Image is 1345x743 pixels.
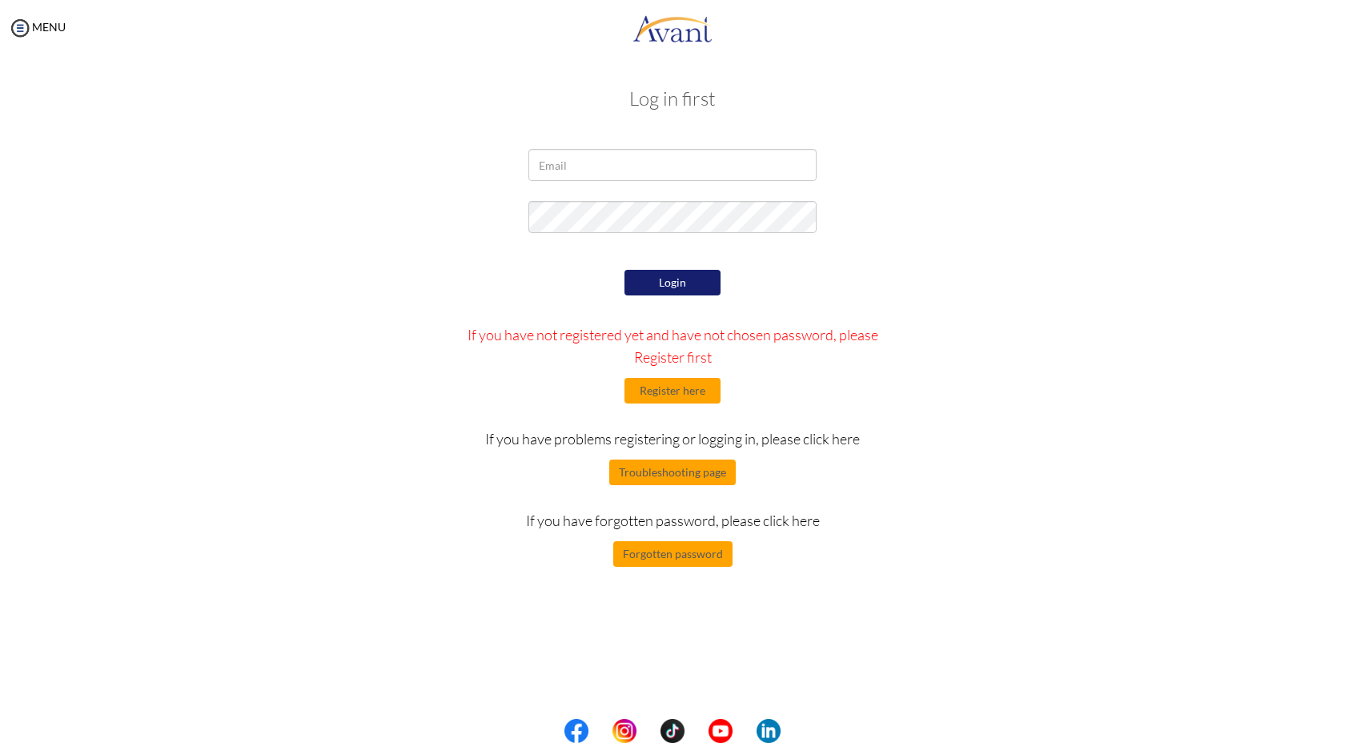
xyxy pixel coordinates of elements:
img: in.png [612,719,636,743]
img: blank.png [588,719,612,743]
img: yt.png [709,719,733,743]
img: logo.png [632,4,713,52]
p: If you have forgotten password, please click here [451,509,895,532]
img: blank.png [733,719,757,743]
img: icon-menu.png [8,16,32,40]
img: tt.png [660,719,685,743]
img: fb.png [564,719,588,743]
input: Email [528,149,817,181]
img: blank.png [685,719,709,743]
p: If you have not registered yet and have not chosen password, please Register first [451,323,895,368]
p: If you have problems registering or logging in, please click here [451,428,895,450]
button: Troubleshooting page [609,460,736,485]
button: Login [624,270,721,295]
a: MENU [8,20,66,34]
button: Forgotten password [613,541,733,567]
button: Register here [624,378,721,404]
h3: Log in first [216,88,1129,109]
img: li.png [757,719,781,743]
img: blank.png [636,719,660,743]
